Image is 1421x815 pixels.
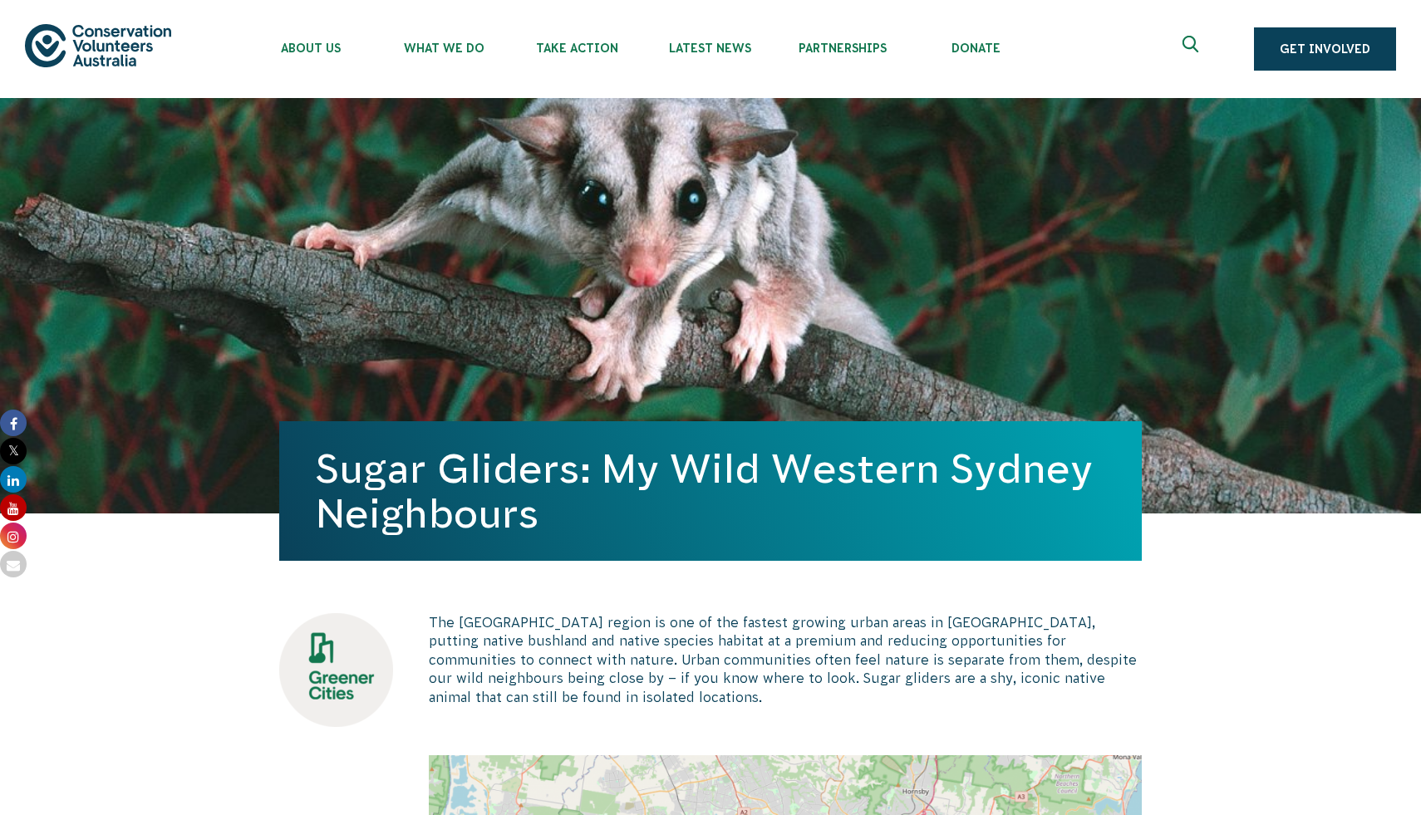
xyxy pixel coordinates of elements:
[377,42,510,55] span: What We Do
[1173,29,1212,69] button: Expand search box Close search box
[1183,36,1203,62] span: Expand search box
[279,613,393,727] img: Greener Cities
[1254,27,1396,71] a: Get Involved
[244,42,377,55] span: About Us
[429,613,1142,706] p: The [GEOGRAPHIC_DATA] region is one of the fastest growing urban areas in [GEOGRAPHIC_DATA], putt...
[25,24,171,66] img: logo.svg
[316,446,1105,536] h1: Sugar Gliders: My Wild Western Sydney Neighbours
[909,42,1042,55] span: Donate
[643,42,776,55] span: Latest News
[510,42,643,55] span: Take Action
[776,42,909,55] span: Partnerships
